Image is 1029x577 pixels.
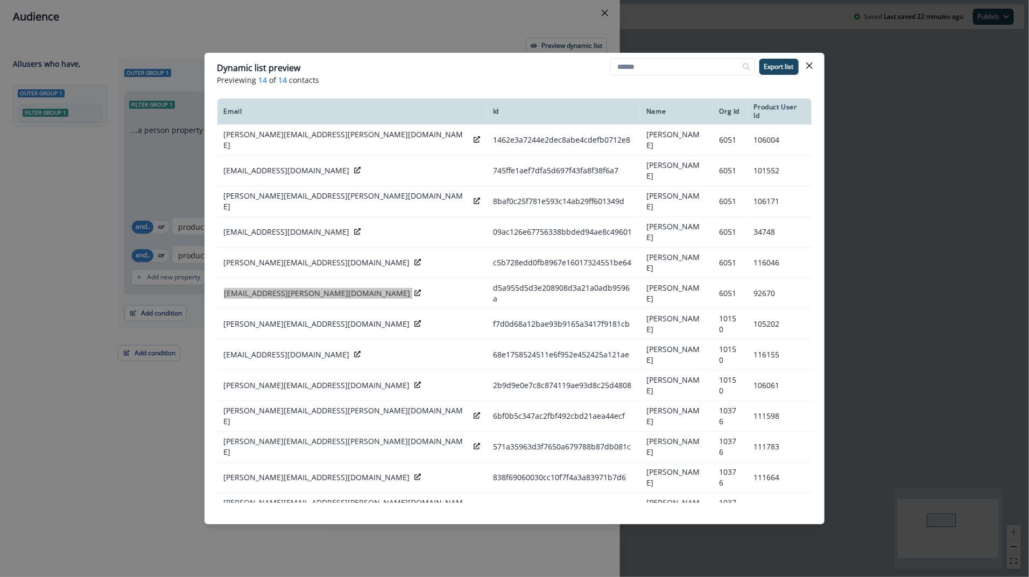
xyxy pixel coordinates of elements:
[640,370,714,401] td: [PERSON_NAME]
[487,156,640,186] td: 745ffe1aef7dfa5d697f43fa8f38f6a7
[640,432,714,462] td: [PERSON_NAME]
[217,74,812,86] p: Previewing of contacts
[713,248,748,278] td: 6051
[279,74,287,86] span: 14
[259,74,267,86] span: 14
[748,401,812,432] td: 111598
[224,107,480,116] div: Email
[748,462,812,493] td: 111664
[713,156,748,186] td: 6051
[487,186,640,217] td: 8baf0c25f781e593c14ab29ff601349d
[493,107,633,116] div: Id
[224,288,410,299] p: [EMAIL_ADDRESS][PERSON_NAME][DOMAIN_NAME]
[224,165,350,176] p: [EMAIL_ADDRESS][DOMAIN_NAME]
[487,248,640,278] td: c5b728edd0fb8967e16017324551be64
[748,432,812,462] td: 111783
[647,107,707,116] div: Name
[759,59,799,75] button: Export list
[640,462,714,493] td: [PERSON_NAME]
[754,103,805,120] div: Product User Id
[713,217,748,248] td: 6051
[748,248,812,278] td: 116046
[487,401,640,432] td: 6bf0b5c347ac2fbf492cbd21aea44ecf
[640,340,714,370] td: [PERSON_NAME]
[748,340,812,370] td: 116155
[487,125,640,156] td: 1462e3a7244e2dec8abe4cdefb0712e8
[640,493,714,524] td: [PERSON_NAME]
[713,401,748,432] td: 10376
[224,497,469,519] p: [PERSON_NAME][EMAIL_ADDRESS][PERSON_NAME][DOMAIN_NAME]
[713,493,748,524] td: 10376
[224,436,469,458] p: [PERSON_NAME][EMAIL_ADDRESS][PERSON_NAME][DOMAIN_NAME]
[224,380,410,391] p: [PERSON_NAME][EMAIL_ADDRESS][DOMAIN_NAME]
[224,191,469,212] p: [PERSON_NAME][EMAIL_ADDRESS][PERSON_NAME][DOMAIN_NAME]
[764,63,794,71] p: Export list
[713,340,748,370] td: 10150
[640,278,714,309] td: [PERSON_NAME]
[224,257,410,268] p: [PERSON_NAME][EMAIL_ADDRESS][DOMAIN_NAME]
[713,186,748,217] td: 6051
[748,186,812,217] td: 106171
[224,472,410,483] p: [PERSON_NAME][EMAIL_ADDRESS][DOMAIN_NAME]
[224,405,469,427] p: [PERSON_NAME][EMAIL_ADDRESS][PERSON_NAME][DOMAIN_NAME]
[640,248,714,278] td: [PERSON_NAME]
[487,340,640,370] td: 68e1758524511e6f952e452425a121ae
[748,278,812,309] td: 92670
[487,278,640,309] td: d5a955d5d3e208908d3a21a0adb9596a
[713,125,748,156] td: 6051
[640,125,714,156] td: [PERSON_NAME]
[487,432,640,462] td: 571a35963d3f7650a679788b87db081c
[748,217,812,248] td: 34748
[217,61,301,74] p: Dynamic list preview
[487,370,640,401] td: 2b9d9e0e7c8c874119ae93d8c25d4808
[748,493,812,524] td: 111653
[487,462,640,493] td: 838f69060030cc10f7f4a3a83971b7d6
[640,217,714,248] td: [PERSON_NAME]
[713,432,748,462] td: 10376
[748,125,812,156] td: 106004
[487,493,640,524] td: cb42c25cbff665dc5ee0dce2b97e0ffc
[224,349,350,360] p: [EMAIL_ADDRESS][DOMAIN_NAME]
[748,370,812,401] td: 106061
[720,107,741,116] div: Org Id
[224,227,350,237] p: [EMAIL_ADDRESS][DOMAIN_NAME]
[713,278,748,309] td: 6051
[801,57,818,74] button: Close
[224,319,410,329] p: [PERSON_NAME][EMAIL_ADDRESS][DOMAIN_NAME]
[640,309,714,340] td: [PERSON_NAME]
[748,156,812,186] td: 101552
[748,309,812,340] td: 105202
[224,129,469,151] p: [PERSON_NAME][EMAIL_ADDRESS][PERSON_NAME][DOMAIN_NAME]
[640,156,714,186] td: [PERSON_NAME]
[487,217,640,248] td: 09ac126e67756338bbded94ae8c49601
[713,462,748,493] td: 10376
[713,309,748,340] td: 10150
[640,401,714,432] td: [PERSON_NAME]
[640,186,714,217] td: [PERSON_NAME]
[487,309,640,340] td: f7d0d68a12bae93b9165a3417f9181cb
[713,370,748,401] td: 10150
